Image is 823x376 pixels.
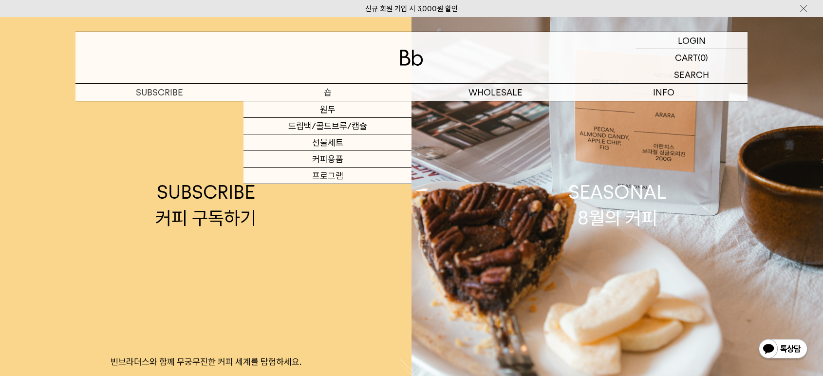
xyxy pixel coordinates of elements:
p: WHOLESALE [411,84,580,101]
a: 드립백/콜드브루/캡슐 [243,118,411,134]
a: 숍 [243,84,411,101]
div: SUBSCRIBE 커피 구독하기 [155,179,256,231]
a: 원두 [243,101,411,118]
a: 신규 회원 가입 시 3,000원 할인 [365,4,458,13]
a: LOGIN [636,32,748,49]
a: 프로그램 [243,168,411,184]
p: CART [675,49,698,66]
p: INFO [580,84,748,101]
div: SEASONAL 8월의 커피 [568,179,667,231]
p: SEARCH [674,66,709,83]
a: 선물세트 [243,134,411,151]
img: 로고 [400,50,423,66]
img: 카카오톡 채널 1:1 채팅 버튼 [758,338,808,361]
a: 커피용품 [243,151,411,168]
p: LOGIN [678,32,706,49]
a: CART (0) [636,49,748,66]
p: (0) [698,49,708,66]
a: SUBSCRIBE [75,84,243,101]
